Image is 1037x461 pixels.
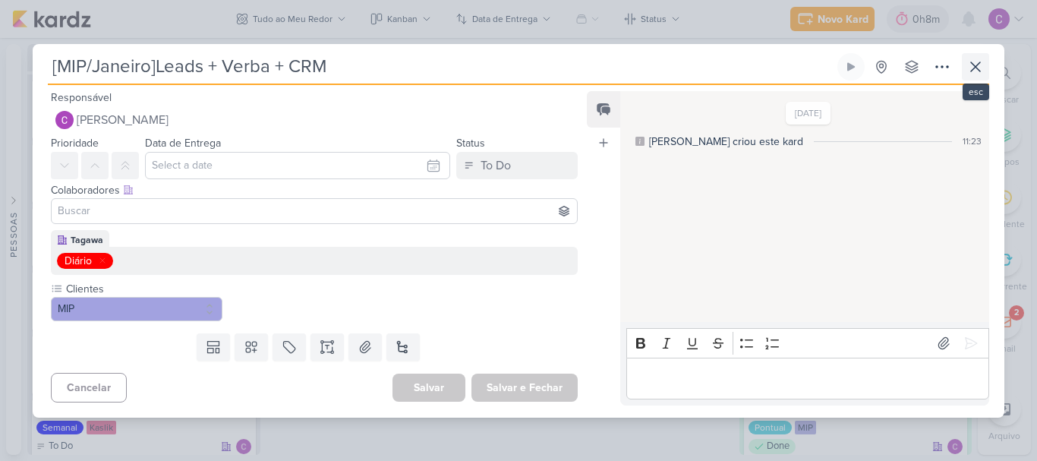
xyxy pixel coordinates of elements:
input: Select a date [145,152,450,179]
div: Ligar relógio [845,61,857,73]
div: 11:23 [963,134,982,148]
span: [PERSON_NAME] [77,111,169,129]
label: Prioridade [51,137,99,150]
label: Data de Entrega [145,137,221,150]
input: Buscar [55,202,574,220]
div: Tagawa [71,233,103,247]
label: Status [456,137,485,150]
div: To Do [481,156,511,175]
div: Diário [65,253,92,269]
button: Cancelar [51,373,127,403]
label: Clientes [65,281,222,297]
button: MIP [51,297,222,321]
div: Editor toolbar [626,328,989,358]
img: Carlos Lima [55,111,74,129]
div: Editor editing area: main [626,358,989,399]
label: Responsável [51,91,112,104]
input: Kard Sem Título [48,53,834,81]
div: esc [963,84,989,100]
button: To Do [456,152,578,179]
div: Colaboradores [51,182,578,198]
div: [PERSON_NAME] criou este kard [649,134,803,150]
button: [PERSON_NAME] [51,106,578,134]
